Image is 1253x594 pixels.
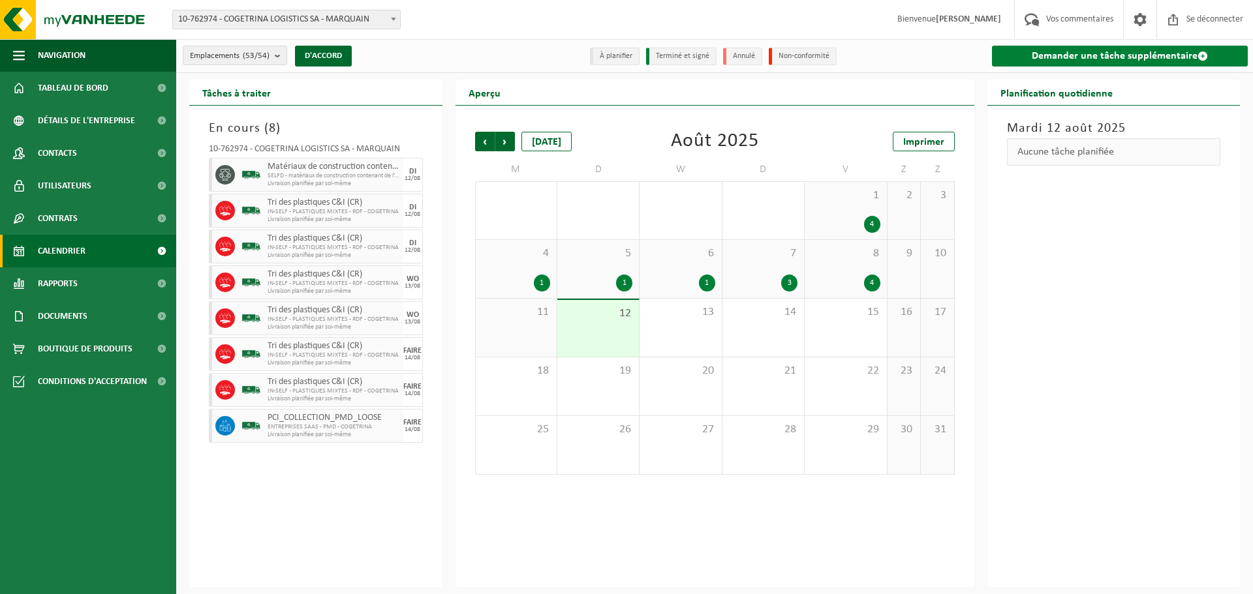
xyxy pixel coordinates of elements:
[595,164,602,175] font: D
[268,252,351,259] font: Livraison planifiée par soi-même
[788,279,792,287] font: 3
[268,208,399,215] font: IN-SELF - PLASTIQUES MIXTES - RDF - COGETRINA
[935,423,946,436] font: 31
[241,308,261,328] img: BL-SO-LV
[38,116,135,126] font: Détails de l'entreprise
[935,364,946,377] font: 24
[702,423,714,436] font: 27
[268,387,399,394] font: IN-SELF - PLASTIQUES MIXTES - RDF - COGETRINA
[241,344,261,364] img: BL-SO-LV
[38,377,147,387] font: Conditions d'acceptation
[873,247,879,260] font: 8
[708,247,714,260] font: 6
[405,282,420,290] font: 13/08
[268,431,351,438] font: Livraison planifiée par soi-même
[870,279,874,287] font: 4
[537,423,549,436] font: 25
[403,347,422,355] font: FAIRE
[543,247,549,260] font: 4
[790,247,796,260] font: 7
[241,380,261,400] img: BL-SO-LV
[241,416,261,436] img: BL-SO-LV
[1186,14,1243,24] font: Se déconnecter
[940,189,946,201] font: 3
[209,144,400,154] font: 10-762974 - COGETRINA LOGISTICS SA - MARQUAIN
[935,164,940,175] font: Z
[702,306,714,318] font: 13
[38,181,91,191] font: Utilisateurs
[760,164,767,175] font: D
[268,180,351,187] font: Livraison planifiée par soi-même
[619,364,631,377] font: 19
[537,364,549,377] font: 18
[268,413,382,423] font: PCI_COLLECTION_PMD_LOOSE
[906,247,912,260] font: 9
[407,275,419,283] font: WO
[268,316,399,323] font: IN-SELF - PLASTIQUES MIXTES - RDF - COGETRINA
[407,311,419,319] font: WO
[173,10,400,29] span: 10-762974 - COGETRINA LOGISTICS SA - MARQUAIN
[867,423,879,436] font: 29
[511,164,521,175] font: M
[1046,14,1113,24] font: Vos commentaires
[901,423,912,436] font: 30
[268,233,362,243] font: Tri des plastiques C&I (CR)
[172,10,401,29] span: 10-762974 - COGETRINA LOGISTICS SA - MARQUAIN
[268,423,372,430] font: ENTREPRISES SAAS - PMD - COGETRINA
[183,46,287,65] button: Emplacements(53/54)
[38,344,132,354] font: Boutique de produits
[190,52,240,60] font: Emplacements
[405,354,420,361] font: 14/08
[209,122,269,135] font: En cours (
[268,341,362,351] font: Tri des plastiques C&I (CR)
[1007,122,1126,135] font: Mardi 12 août 2025
[671,131,759,151] font: Août 2025
[779,52,829,60] font: Non-conformité
[405,426,420,433] font: 14/08
[619,423,631,436] font: 26
[268,162,523,171] font: Matériaux de construction contenant de l'amiante liés au ciment (liés)
[38,214,78,224] font: Contrats
[469,89,501,99] font: Aperçu
[893,132,955,151] a: Imprimer
[403,419,422,426] font: FAIRE
[268,172,469,179] font: SELFD - matériaux de construction contenant de l'amiante liés au ciment (HGB)
[38,83,108,93] font: Tableau de bord
[241,165,261,185] img: BL-SO-LV
[901,306,912,318] font: 16
[867,364,879,377] font: 22
[625,247,631,260] font: 5
[1017,147,1114,157] font: Aucune tâche planifiée
[843,164,849,175] font: V
[936,14,1001,24] font: [PERSON_NAME]
[268,216,351,223] font: Livraison planifiée par soi-même
[1032,51,1198,61] font: Demander une tâche supplémentaire
[243,52,270,60] font: (53/54)
[38,149,77,158] font: Contacts
[38,246,85,256] font: Calendrier
[178,14,369,24] font: 10-762974 - COGETRINA LOGISTICS SA - MARQUAIN
[241,237,261,256] img: BL-SO-LV
[409,203,416,211] font: DI
[305,52,342,60] font: D'ACCORD
[784,423,796,436] font: 28
[241,201,261,220] img: BL-SO-LV
[906,189,912,201] font: 2
[268,288,351,295] font: Livraison planifiée par soi-même
[268,198,362,207] font: Tri des plastiques C&I (CR)
[537,306,549,318] font: 11
[405,175,420,182] font: 12/08
[295,46,352,67] button: D'ACCORD
[870,220,874,228] font: 4
[241,273,261,292] img: BL-SO-LV
[676,164,686,175] font: W
[935,306,946,318] font: 17
[268,269,362,279] font: Tri des plastiques C&I (CR)
[268,305,362,315] font: Tri des plastiques C&I (CR)
[903,137,944,147] font: Imprimer
[405,211,420,218] font: 12/08
[38,279,78,289] font: Rapports
[623,279,626,287] font: 1
[268,377,362,387] font: Tri des plastiques C&I (CR)
[268,323,351,331] font: Livraison planifiée par soi-même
